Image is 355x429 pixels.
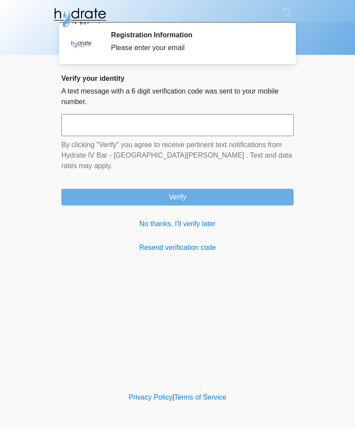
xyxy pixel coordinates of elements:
a: | [172,393,174,401]
p: A text message with a 6 digit verification code was sent to your mobile number. [61,86,294,107]
a: No thanks, I'll verify later [61,219,294,229]
button: Verify [61,189,294,205]
img: Hydrate IV Bar - Fort Collins Logo [53,7,107,29]
img: Agent Avatar [68,31,94,57]
p: By clicking "Verify" you agree to receive pertinent text notifications from Hydrate IV Bar - [GEO... [61,140,294,171]
a: Terms of Service [174,393,226,401]
div: Please enter your email [111,43,280,53]
a: Privacy Policy [129,393,173,401]
h2: Verify your identity [61,74,294,83]
a: Resend verification code [61,242,294,253]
